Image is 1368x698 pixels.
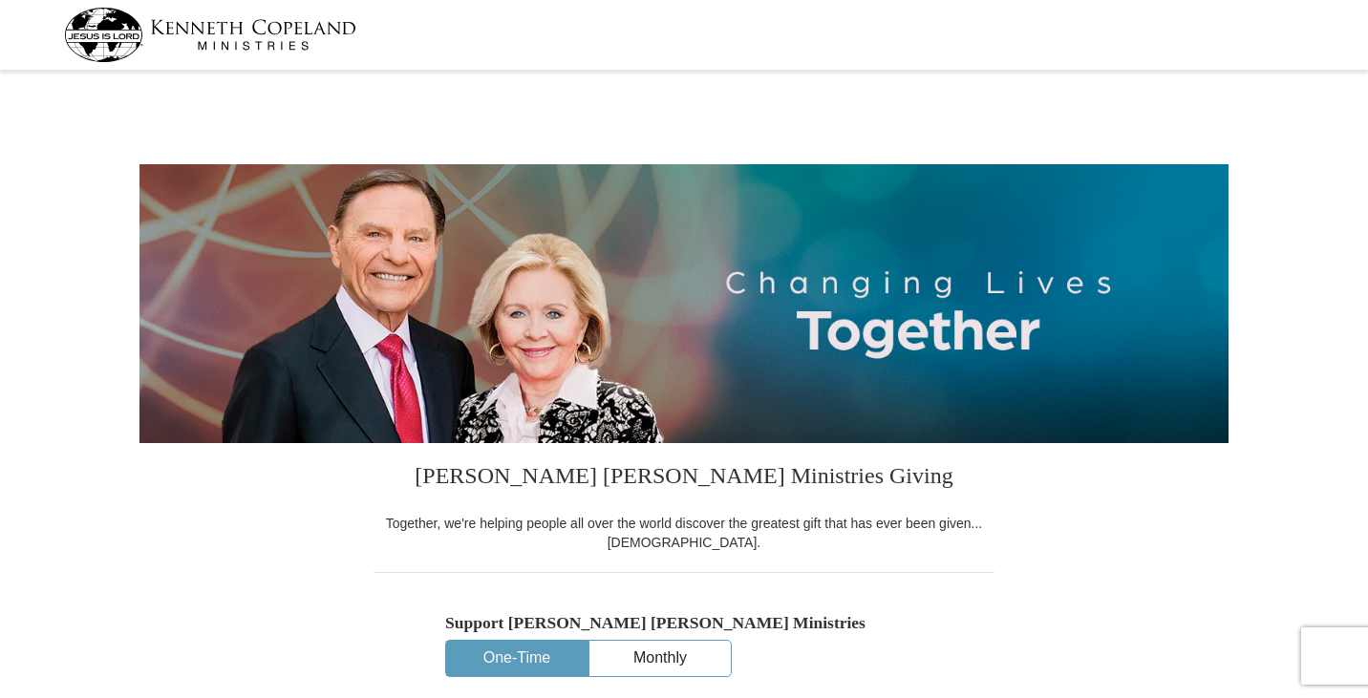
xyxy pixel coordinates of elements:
[446,641,588,676] button: One-Time
[374,443,994,514] h3: [PERSON_NAME] [PERSON_NAME] Ministries Giving
[589,641,731,676] button: Monthly
[374,514,994,552] div: Together, we're helping people all over the world discover the greatest gift that has ever been g...
[445,613,923,633] h5: Support [PERSON_NAME] [PERSON_NAME] Ministries
[64,8,356,62] img: kcm-header-logo.svg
